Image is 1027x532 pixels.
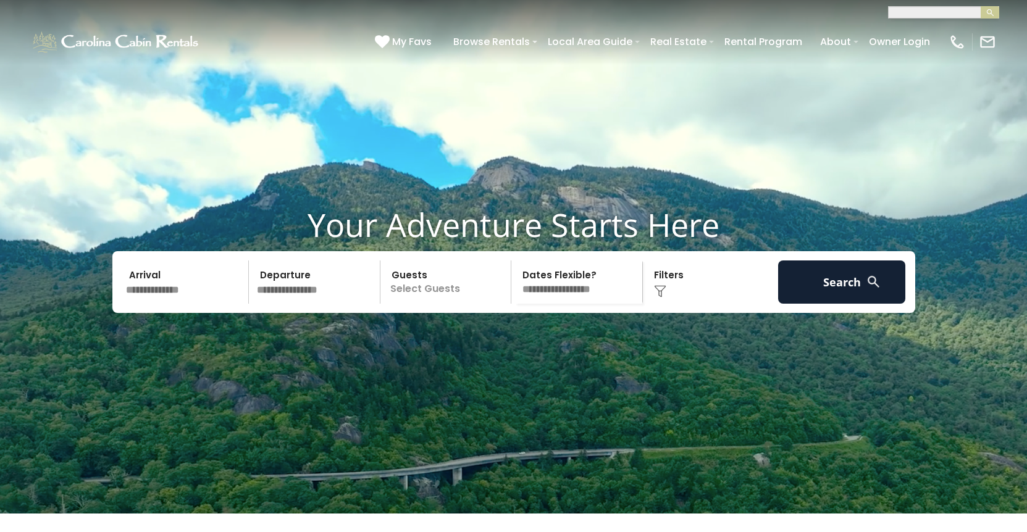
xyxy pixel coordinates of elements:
img: filter--v1.png [654,285,666,297]
img: search-regular-white.png [866,274,881,289]
a: Owner Login [863,31,936,52]
a: Local Area Guide [542,31,639,52]
img: phone-regular-white.png [949,33,966,51]
img: mail-regular-white.png [979,33,996,51]
button: Search [778,260,906,304]
a: Rental Program [718,31,808,52]
a: Real Estate [644,31,713,52]
a: About [814,31,857,52]
a: Browse Rentals [447,31,536,52]
img: White-1-1-2.png [31,30,202,54]
span: My Favs [392,34,432,49]
p: Select Guests [384,260,511,304]
a: My Favs [375,34,435,50]
h1: Your Adventure Starts Here [9,206,1018,244]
